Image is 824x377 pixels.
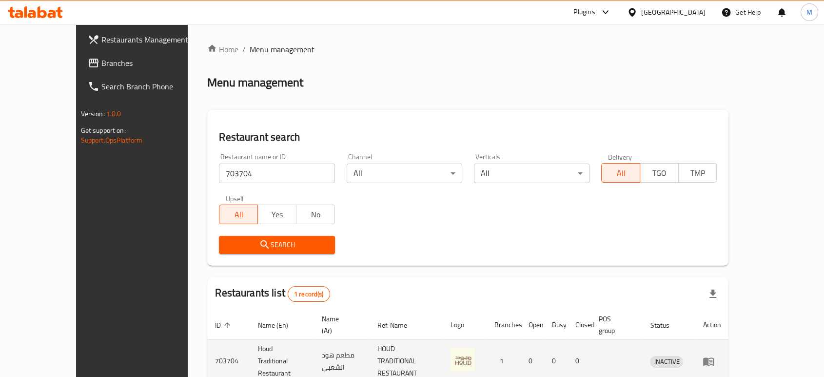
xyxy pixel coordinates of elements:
div: [GEOGRAPHIC_DATA] [641,7,706,18]
span: Ref. Name [377,319,420,331]
h2: Restaurant search [219,130,717,145]
button: All [219,205,258,224]
span: Yes [262,208,293,222]
div: All [347,164,462,183]
span: Search [227,239,327,251]
span: Name (En) [258,319,301,331]
div: Total records count [288,286,330,302]
nav: breadcrumb [207,43,728,55]
span: INACTIVE [650,356,683,367]
span: 1 record(s) [288,290,330,299]
th: Branches [487,310,521,340]
th: Action [695,310,728,340]
span: Get support on: [81,124,126,137]
button: All [601,163,640,183]
span: ID [215,319,234,331]
h2: Restaurants list [215,286,330,302]
input: Search for restaurant name or ID.. [219,164,334,183]
div: Export file [701,282,725,306]
a: Branches [80,51,214,75]
a: Support.OpsPlatform [81,134,143,147]
a: Restaurants Management [80,28,214,51]
button: Search [219,236,334,254]
span: Version: [81,107,105,120]
span: All [223,208,254,222]
a: Home [207,43,238,55]
a: Search Branch Phone [80,75,214,98]
th: Logo [443,310,487,340]
h2: Menu management [207,75,303,90]
th: Busy [544,310,568,340]
div: All [474,164,589,183]
th: Closed [568,310,591,340]
label: Upsell [226,195,244,202]
span: Branches [101,57,206,69]
button: Yes [257,205,296,224]
span: No [300,208,331,222]
button: TGO [640,163,679,183]
span: M [806,7,812,18]
button: TMP [678,163,717,183]
span: 1.0.0 [106,107,121,120]
span: Search Branch Phone [101,81,206,92]
label: Delivery [608,153,632,160]
span: TGO [644,166,675,180]
span: Name (Ar) [322,313,358,336]
div: Plugins [573,6,595,18]
img: Houd Traditional Restaurant [451,347,475,372]
button: No [296,205,335,224]
span: Restaurants Management [101,34,206,45]
span: POS group [599,313,631,336]
span: Status [650,319,682,331]
li: / [242,43,246,55]
span: All [606,166,636,180]
span: Menu management [250,43,314,55]
span: TMP [683,166,713,180]
th: Open [521,310,544,340]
